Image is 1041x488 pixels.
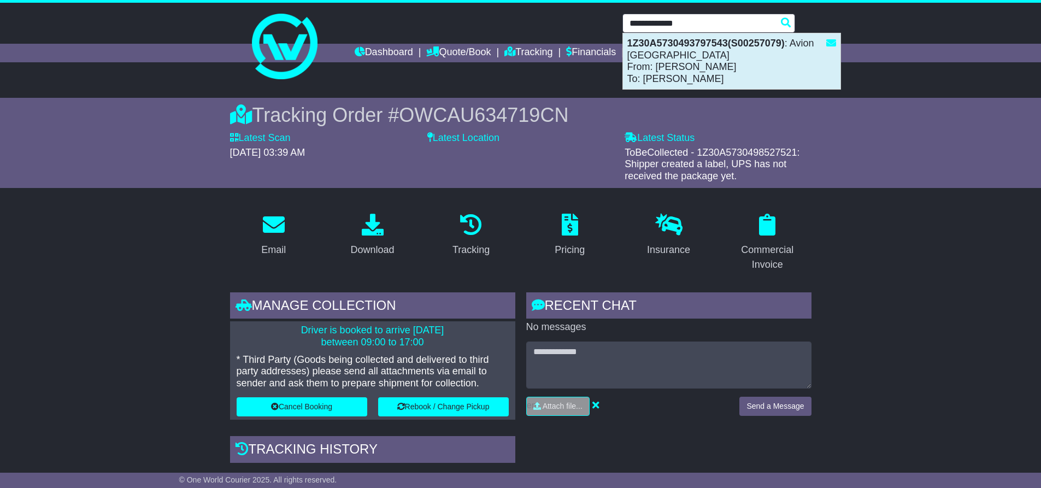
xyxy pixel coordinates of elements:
[254,210,293,261] a: Email
[230,436,515,466] div: Tracking history
[526,321,811,333] p: No messages
[355,44,413,62] a: Dashboard
[623,33,840,89] div: : Avion [GEOGRAPHIC_DATA] From: [PERSON_NAME] To: [PERSON_NAME]
[555,243,585,257] div: Pricing
[230,292,515,322] div: Manage collection
[625,147,799,181] span: ToBeCollected - 1Z30A5730498527521: Shipper created a label, UPS has not received the package yet.
[261,243,286,257] div: Email
[445,210,497,261] a: Tracking
[230,147,305,158] span: [DATE] 03:39 AM
[739,397,811,416] button: Send a Message
[237,354,509,390] p: * Third Party (Goods being collected and delivered to third party addresses) please send all atta...
[230,103,811,127] div: Tracking Order #
[724,210,811,276] a: Commercial Invoice
[237,325,509,348] p: Driver is booked to arrive [DATE] between 09:00 to 17:00
[452,243,490,257] div: Tracking
[548,210,592,261] a: Pricing
[566,44,616,62] a: Financials
[731,243,804,272] div: Commercial Invoice
[427,132,499,144] label: Latest Location
[504,44,552,62] a: Tracking
[179,475,337,484] span: © One World Courier 2025. All rights reserved.
[647,243,690,257] div: Insurance
[230,132,291,144] label: Latest Scan
[627,38,785,49] strong: 1Z30A5730493797543(S00257079)
[378,397,509,416] button: Rebook / Change Pickup
[350,243,394,257] div: Download
[365,471,468,483] div: [DATE] 17:00 (GMT +8)
[230,471,515,483] div: Estimated Delivery -
[237,397,367,416] button: Cancel Booking
[625,132,695,144] label: Latest Status
[640,210,697,261] a: Insurance
[426,44,491,62] a: Quote/Book
[343,210,401,261] a: Download
[399,104,568,126] span: OWCAU634719CN
[526,292,811,322] div: RECENT CHAT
